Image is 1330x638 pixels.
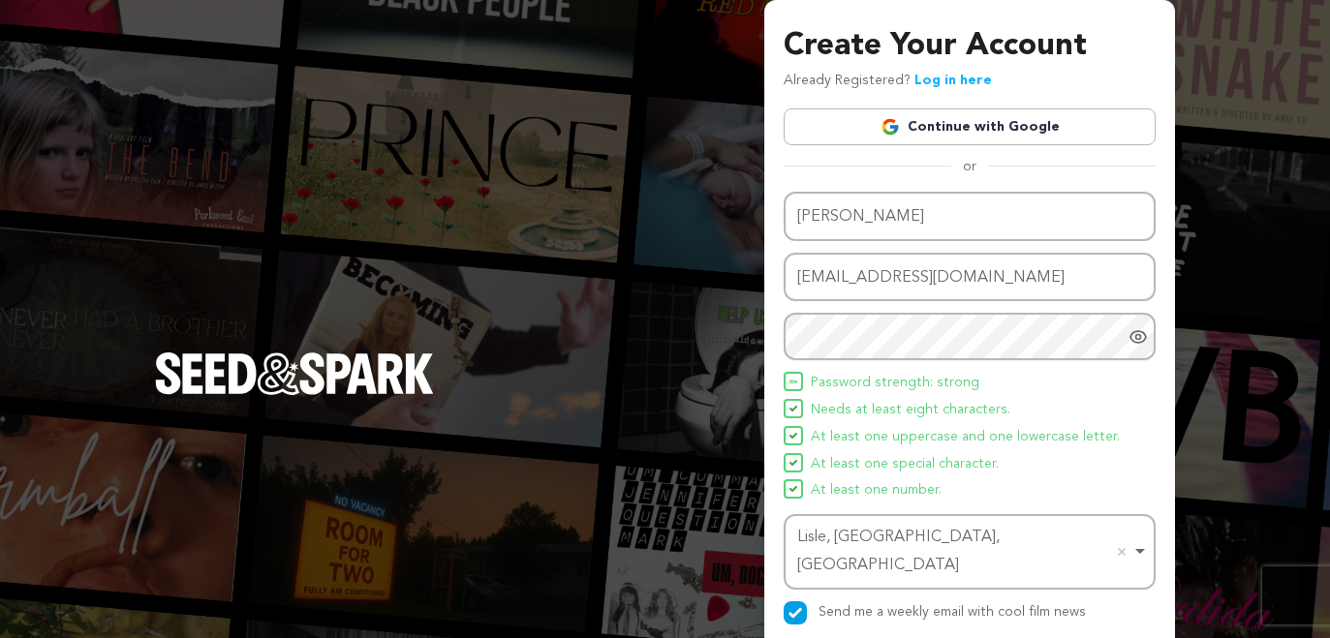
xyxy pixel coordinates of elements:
[784,70,992,93] p: Already Registered?
[819,605,1086,619] label: Send me a weekly email with cool film news
[789,432,797,440] img: Seed&Spark Icon
[797,524,1130,580] div: Lisle, [GEOGRAPHIC_DATA], [GEOGRAPHIC_DATA]
[789,378,797,385] img: Seed&Spark Icon
[1129,327,1148,347] a: Show password as plain text. Warning: this will display your password on the screen.
[811,453,999,476] span: At least one special character.
[789,405,797,412] img: Seed&Spark Icon
[811,479,942,502] span: At least one number.
[784,253,1156,302] input: Email address
[811,372,979,395] span: Password strength: strong
[811,399,1010,422] span: Needs at least eight characters.
[789,459,797,467] img: Seed&Spark Icon
[914,74,992,87] a: Log in here
[784,108,1156,145] a: Continue with Google
[881,117,900,137] img: Google logo
[155,352,434,395] img: Seed&Spark Logo
[1112,542,1131,562] button: Remove item: 'ChIJO3abTilRDogRzyTCZI4Kpfs'
[784,23,1156,70] h3: Create Your Account
[811,426,1120,449] span: At least one uppercase and one lowercase letter.
[951,157,988,176] span: or
[784,192,1156,241] input: Name
[155,352,434,434] a: Seed&Spark Homepage
[789,485,797,493] img: Seed&Spark Icon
